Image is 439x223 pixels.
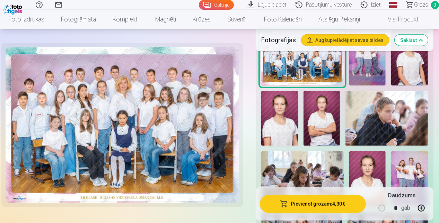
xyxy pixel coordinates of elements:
a: Komplekti [104,10,147,29]
a: Atslēgu piekariņi [310,10,368,29]
a: Fotogrāmata [53,10,104,29]
h5: Fotogrāfijas [261,35,296,45]
button: Pievienot grozam:4,30 € [260,195,366,213]
h5: Daudzums [388,191,415,199]
button: Sakļaut [395,35,428,46]
a: Suvenīri [219,10,256,29]
div: gab. [401,199,412,216]
span: 0 [431,1,439,9]
a: Krūzes [184,10,219,29]
a: Magnēti [147,10,184,29]
a: Foto kalendāri [256,10,310,29]
button: Augšupielādējiet savas bildes [301,35,389,46]
img: /fa1 [3,3,24,15]
span: Grozs [414,1,428,9]
a: Visi produkti [368,10,428,29]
